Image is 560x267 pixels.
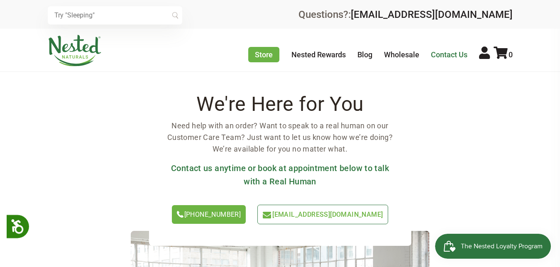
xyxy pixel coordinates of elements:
a: Blog [357,50,372,59]
iframe: Button to open loyalty program pop-up [435,234,552,259]
a: [EMAIL_ADDRESS][DOMAIN_NAME] [351,9,513,20]
a: Store [248,47,279,62]
a: Contact Us [431,50,467,59]
img: icon-email-light-green.svg [263,212,271,218]
a: [PHONE_NUMBER] [172,205,246,224]
h2: We're Here for You [162,95,398,113]
a: Wholesale [384,50,419,59]
img: Nested Naturals [48,35,102,66]
p: Need help with an order? Want to speak to a real human on our Customer Care Team? Just want to le... [162,120,398,155]
input: Try "Sleeping" [48,6,182,24]
span: 0 [509,50,513,59]
a: [EMAIL_ADDRESS][DOMAIN_NAME] [257,205,388,224]
img: icon-phone.svg [177,211,183,218]
a: Nested Rewards [291,50,346,59]
a: 0 [494,50,513,59]
div: Questions?: [298,10,513,20]
h3: Contact us anytime or book at appointment below to talk with a Real Human [162,162,398,188]
span: [EMAIL_ADDRESS][DOMAIN_NAME] [272,211,383,218]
